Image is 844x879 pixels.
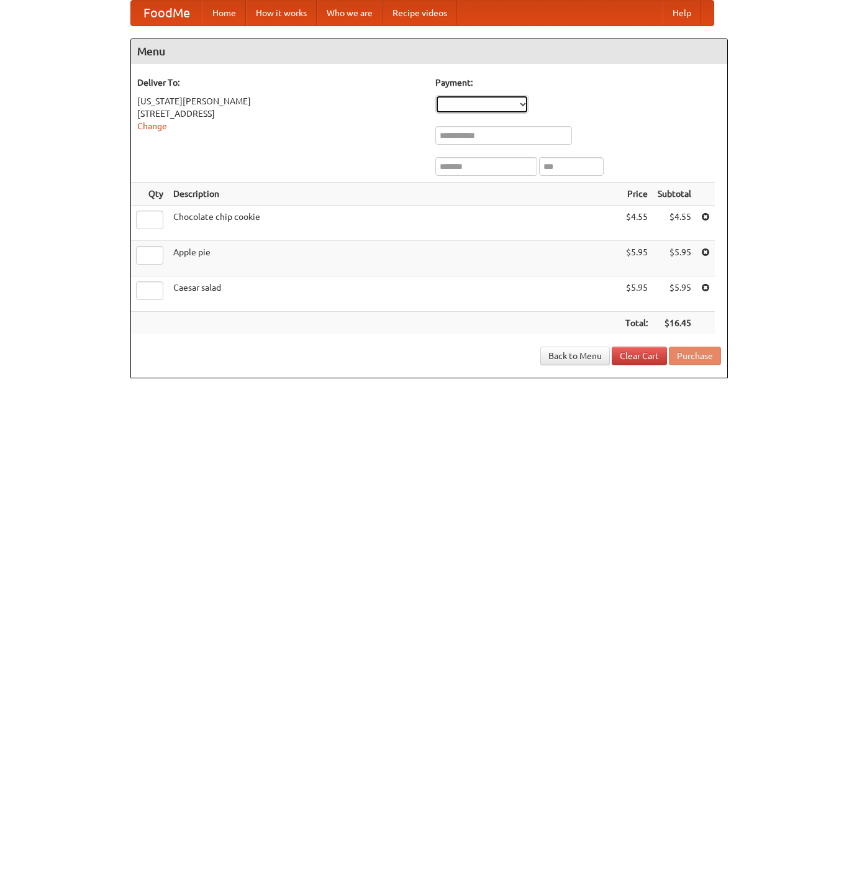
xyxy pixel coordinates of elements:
td: $5.95 [653,276,696,312]
a: Home [202,1,246,25]
h4: Menu [131,39,727,64]
a: Clear Cart [612,347,667,365]
button: Purchase [669,347,721,365]
div: [US_STATE][PERSON_NAME] [137,95,423,107]
td: $5.95 [653,241,696,276]
a: How it works [246,1,317,25]
th: Subtotal [653,183,696,206]
th: Description [168,183,620,206]
div: [STREET_ADDRESS] [137,107,423,120]
a: Help [663,1,701,25]
th: $16.45 [653,312,696,335]
a: Who we are [317,1,383,25]
td: Caesar salad [168,276,620,312]
a: Recipe videos [383,1,457,25]
a: FoodMe [131,1,202,25]
td: Chocolate chip cookie [168,206,620,241]
th: Qty [131,183,168,206]
a: Change [137,121,167,131]
th: Total: [620,312,653,335]
td: $5.95 [620,241,653,276]
td: $4.55 [653,206,696,241]
a: Back to Menu [540,347,610,365]
td: $5.95 [620,276,653,312]
h5: Deliver To: [137,76,423,89]
th: Price [620,183,653,206]
h5: Payment: [435,76,721,89]
td: $4.55 [620,206,653,241]
td: Apple pie [168,241,620,276]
